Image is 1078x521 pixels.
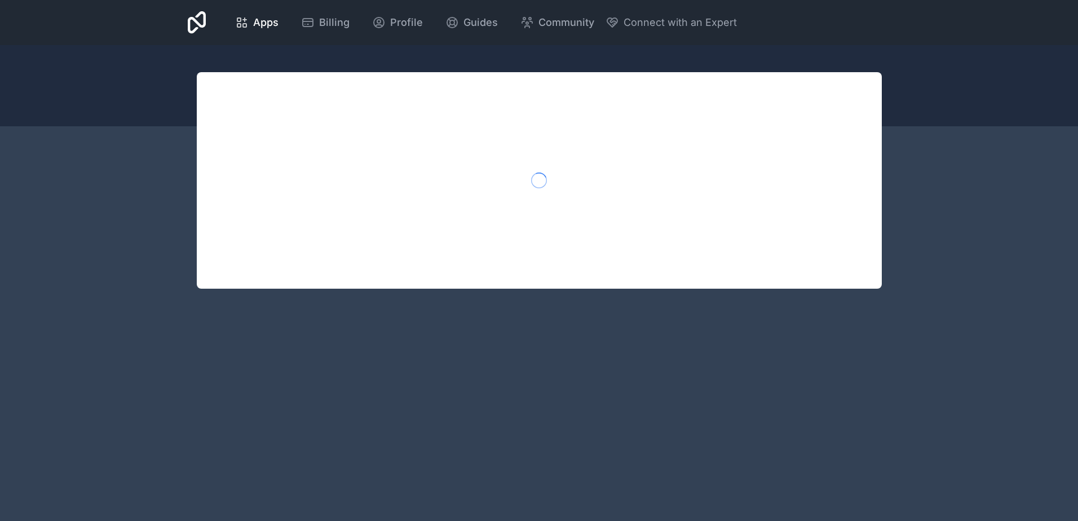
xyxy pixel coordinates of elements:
a: Community [511,10,603,35]
span: Billing [319,15,350,30]
span: Apps [253,15,279,30]
a: Guides [436,10,507,35]
span: Community [538,15,594,30]
span: Connect with an Expert [624,15,737,30]
span: Guides [463,15,498,30]
span: Profile [390,15,423,30]
a: Profile [363,10,432,35]
button: Connect with an Expert [606,15,737,30]
a: Apps [226,10,288,35]
a: Billing [292,10,359,35]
